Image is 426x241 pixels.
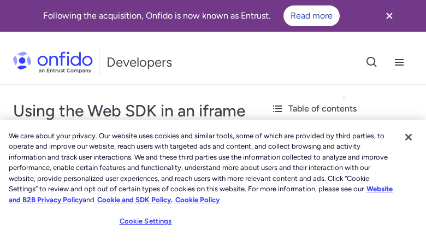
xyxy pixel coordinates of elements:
a: More information about our cookie policy., opens in a new tab [9,185,393,204]
a: Cookie Policy [175,196,220,204]
h1: Using the Web SDK in an iframe [13,100,249,144]
svg: Open search button [365,56,378,69]
div: We care about your privacy. Our website uses cookies and similar tools, some of which are provide... [9,131,396,205]
svg: Open navigation menu button [393,56,406,69]
button: Open search button [358,49,386,76]
h1: Developers [106,54,172,71]
svg: Close banner [383,9,396,22]
div: Table of contents [271,102,417,115]
button: Close [397,125,421,149]
button: Cookie Settings [111,210,180,232]
button: Open navigation menu button [386,49,413,76]
img: Onfido Logo [13,51,93,73]
button: Close banner [369,2,410,30]
a: Read more [283,5,340,26]
div: Following the acquisition, Onfido is now known as Entrust. [13,5,369,26]
a: Cookie and SDK Policy. [97,196,173,204]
